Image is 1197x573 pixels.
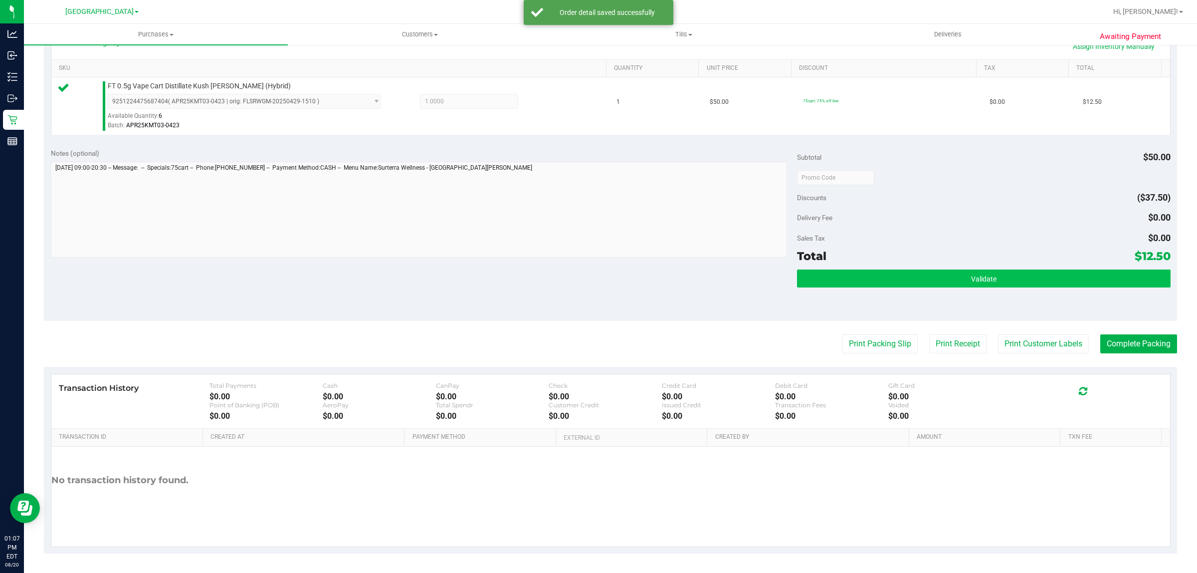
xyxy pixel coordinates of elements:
span: 1 [616,97,620,107]
span: $12.50 [1135,249,1171,263]
a: Total [1076,64,1157,72]
a: Created At [210,433,400,441]
a: Quantity [614,64,695,72]
span: APR25KMT03-0423 [126,122,180,129]
div: $0.00 [209,411,323,421]
div: Order detail saved successfully [549,7,666,17]
a: Deliveries [816,24,1080,45]
div: Debit Card [775,382,888,389]
div: Voided [888,401,1001,409]
inline-svg: Reports [7,136,17,146]
th: External ID [556,429,707,447]
a: Purchases [24,24,288,45]
div: Cash [323,382,436,389]
div: $0.00 [549,411,662,421]
a: Payment Method [412,433,552,441]
div: CanPay [436,382,549,389]
div: Transaction Fees [775,401,888,409]
span: 75cart: 75% off line [803,98,838,103]
span: $0.00 [1148,212,1171,223]
a: Assign Inventory Manually [1066,38,1161,55]
span: 6 [159,112,162,119]
a: Customers [288,24,552,45]
div: $0.00 [888,411,1001,421]
a: Created By [715,433,905,441]
inline-svg: Retail [7,115,17,125]
span: $50.00 [710,97,729,107]
div: Point of Banking (POB) [209,401,323,409]
span: Total [797,249,826,263]
a: Transaction ID [59,433,199,441]
div: Total Spendr [436,401,549,409]
a: SKU [59,64,602,72]
span: Customers [288,30,551,39]
button: Validate [797,270,1170,287]
span: Notes (optional) [51,149,99,157]
a: Tills [552,24,815,45]
span: Hi, [PERSON_NAME]! [1113,7,1178,15]
span: Discounts [797,189,826,207]
button: Print Customer Labels [998,334,1089,353]
span: Sales Tax [797,234,825,242]
span: $0.00 [1148,233,1171,243]
inline-svg: Inbound [7,50,17,60]
div: $0.00 [436,411,549,421]
span: FT 0.5g Vape Cart Distillate Kush [PERSON_NAME] (Hybrid) [108,81,291,91]
input: Promo Code [797,170,874,185]
div: $0.00 [775,411,888,421]
p: 01:07 PM EDT [4,534,19,561]
div: Issued Credit [662,401,775,409]
span: Subtotal [797,153,821,161]
span: $12.50 [1083,97,1102,107]
span: [GEOGRAPHIC_DATA] [65,7,134,16]
iframe: Resource center [10,493,40,523]
p: 08/20 [4,561,19,569]
div: Available Quantity: [108,109,395,128]
inline-svg: Inventory [7,72,17,82]
div: No transaction history found. [51,447,189,514]
span: $50.00 [1143,152,1171,162]
div: $0.00 [323,392,436,401]
div: $0.00 [888,392,1001,401]
a: Txn Fee [1068,433,1158,441]
div: Customer Credit [549,401,662,409]
span: $0.00 [990,97,1005,107]
span: Tills [552,30,815,39]
a: Unit Price [707,64,788,72]
div: Gift Card [888,382,1001,389]
a: Discount [799,64,972,72]
div: $0.00 [662,392,775,401]
span: Validate [971,275,997,283]
div: $0.00 [209,392,323,401]
inline-svg: Analytics [7,29,17,39]
span: Awaiting Payment [1100,31,1161,42]
div: $0.00 [775,392,888,401]
div: $0.00 [323,411,436,421]
button: Complete Packing [1100,334,1177,353]
span: Delivery Fee [797,214,832,222]
div: Credit Card [662,382,775,389]
div: $0.00 [549,392,662,401]
button: Print Packing Slip [842,334,918,353]
div: $0.00 [436,392,549,401]
span: Purchases [24,30,288,39]
a: Tax [984,64,1065,72]
div: Total Payments [209,382,323,389]
span: Batch: [108,122,125,129]
button: Print Receipt [929,334,987,353]
span: Deliveries [921,30,975,39]
div: AeroPay [323,401,436,409]
span: ($37.50) [1137,192,1171,203]
inline-svg: Outbound [7,93,17,103]
div: $0.00 [662,411,775,421]
a: Amount [917,433,1056,441]
div: Check [549,382,662,389]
